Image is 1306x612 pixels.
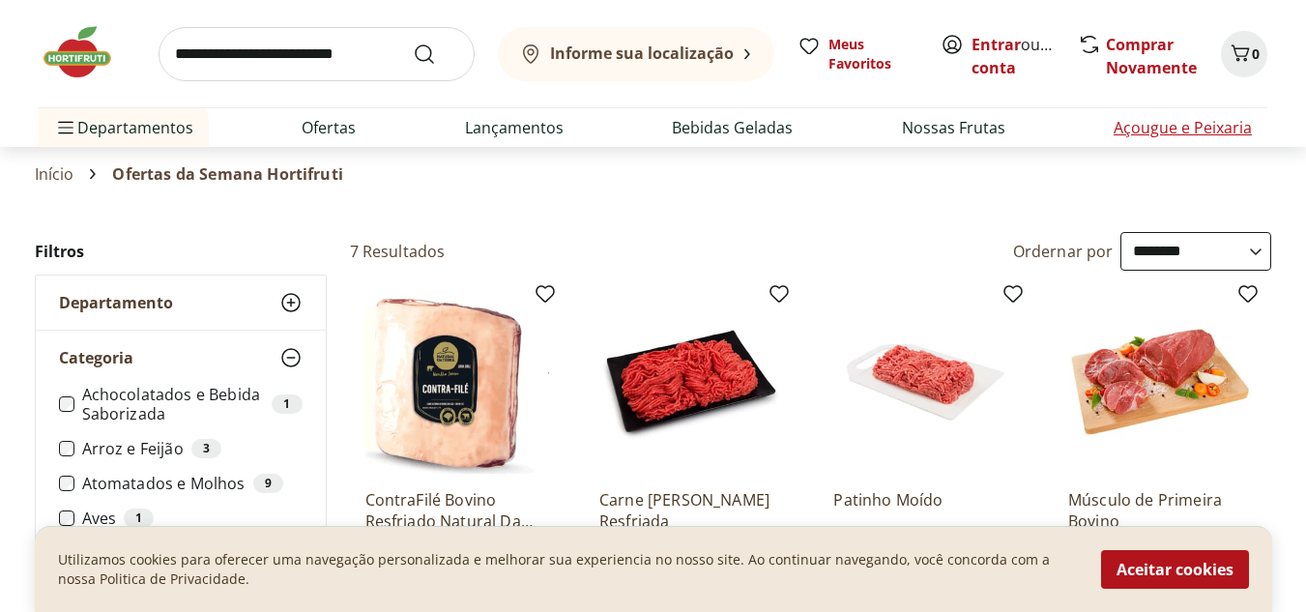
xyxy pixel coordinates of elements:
[972,34,1021,55] a: Entrar
[828,35,917,73] span: Meus Favoritos
[54,104,193,151] span: Departamentos
[833,290,1017,474] img: Patinho Moído
[112,165,342,183] span: Ofertas da Semana Hortifruti
[902,116,1005,139] a: Nossas Frutas
[365,489,549,532] a: ContraFilé Bovino Resfriado Natural Da Terra
[1013,241,1114,262] label: Ordernar por
[35,232,327,271] h2: Filtros
[191,439,221,458] div: 3
[1068,489,1252,532] a: Músculo de Primeira Bovino
[58,550,1078,589] p: Utilizamos cookies para oferecer uma navegação personalizada e melhorar sua experiencia no nosso ...
[159,27,475,81] input: search
[82,474,303,493] label: Atomatados e Molhos
[550,43,734,64] b: Informe sua localização
[1101,550,1249,589] button: Aceitar cookies
[36,276,326,330] button: Departamento
[498,27,774,81] button: Informe sua localização
[302,116,356,139] a: Ofertas
[465,116,564,139] a: Lançamentos
[672,116,793,139] a: Bebidas Geladas
[413,43,459,66] button: Submit Search
[798,35,917,73] a: Meus Favoritos
[599,290,783,474] img: Carne Moída Bovina Resfriada
[36,331,326,385] button: Categoria
[272,394,302,414] div: 1
[972,34,1078,78] a: Criar conta
[124,509,154,528] div: 1
[972,33,1058,79] span: ou
[1221,31,1267,77] button: Carrinho
[54,104,77,151] button: Menu
[82,509,303,528] label: Aves
[253,474,283,493] div: 9
[1252,44,1260,63] span: 0
[1114,116,1252,139] a: Açougue e Peixaria
[599,489,783,532] a: Carne [PERSON_NAME] Resfriada
[59,293,173,312] span: Departamento
[59,348,133,367] span: Categoria
[82,385,303,423] label: Achocolatados e Bebida Saborizada
[350,241,446,262] h2: 7 Resultados
[35,165,74,183] a: Início
[39,23,135,81] img: Hortifruti
[833,489,1017,532] a: Patinho Moído
[1106,34,1197,78] a: Comprar Novamente
[82,439,303,458] label: Arroz e Feijão
[1068,290,1252,474] img: Músculo de Primeira Bovino
[365,290,549,474] img: ContraFilé Bovino Resfriado Natural Da Terra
